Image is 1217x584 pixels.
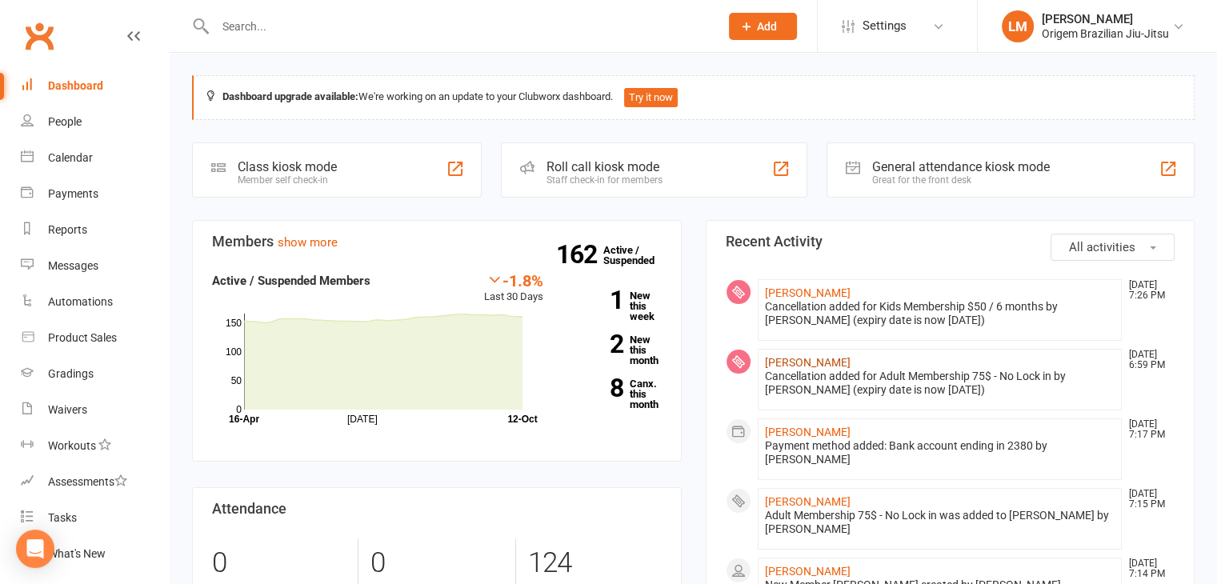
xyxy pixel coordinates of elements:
[21,68,169,104] a: Dashboard
[21,284,169,320] a: Automations
[567,376,623,400] strong: 8
[48,295,113,308] div: Automations
[567,332,623,356] strong: 2
[212,274,370,288] strong: Active / Suspended Members
[1069,240,1135,254] span: All activities
[484,271,543,289] div: -1.8%
[222,90,358,102] strong: Dashboard upgrade available:
[21,176,169,212] a: Payments
[21,464,169,500] a: Assessments
[48,187,98,200] div: Payments
[1121,280,1174,301] time: [DATE] 7:26 PM
[16,530,54,568] div: Open Intercom Messenger
[765,426,851,438] a: [PERSON_NAME]
[19,16,59,56] a: Clubworx
[21,536,169,572] a: What's New
[567,288,623,312] strong: 1
[765,495,851,508] a: [PERSON_NAME]
[765,370,1115,397] div: Cancellation added for Adult Membership 75$ - No Lock in by [PERSON_NAME] (expiry date is now [DA...
[278,235,338,250] a: show more
[48,331,117,344] div: Product Sales
[192,75,1195,120] div: We're working on an update to your Clubworx dashboard.
[546,174,663,186] div: Staff check-in for members
[48,475,127,488] div: Assessments
[765,509,1115,536] div: Adult Membership 75$ - No Lock in was added to [PERSON_NAME] by [PERSON_NAME]
[48,79,103,92] div: Dashboard
[484,271,543,306] div: Last 30 Days
[726,234,1175,250] h3: Recent Activity
[21,428,169,464] a: Workouts
[48,259,98,272] div: Messages
[21,320,169,356] a: Product Sales
[48,115,82,128] div: People
[21,248,169,284] a: Messages
[1042,26,1169,41] div: Origem Brazilian Jiu-Jitsu
[238,159,337,174] div: Class kiosk mode
[757,20,777,33] span: Add
[238,174,337,186] div: Member self check-in
[21,140,169,176] a: Calendar
[1121,350,1174,370] time: [DATE] 6:59 PM
[1121,489,1174,510] time: [DATE] 7:15 PM
[765,565,851,578] a: [PERSON_NAME]
[1121,558,1174,579] time: [DATE] 7:14 PM
[21,104,169,140] a: People
[48,403,87,416] div: Waivers
[872,174,1050,186] div: Great for the front desk
[624,88,678,107] button: Try it now
[546,159,663,174] div: Roll call kiosk mode
[1042,12,1169,26] div: [PERSON_NAME]
[567,378,662,410] a: 8Canx. this month
[567,334,662,366] a: 2New this month
[21,392,169,428] a: Waivers
[729,13,797,40] button: Add
[48,439,96,452] div: Workouts
[212,234,662,250] h3: Members
[48,547,106,560] div: What's New
[556,242,603,266] strong: 162
[21,500,169,536] a: Tasks
[21,212,169,248] a: Reports
[567,290,662,322] a: 1New this week
[765,439,1115,466] div: Payment method added: Bank account ending in 2380 by [PERSON_NAME]
[210,15,708,38] input: Search...
[48,223,87,236] div: Reports
[21,356,169,392] a: Gradings
[1121,419,1174,440] time: [DATE] 7:17 PM
[603,233,674,278] a: 162Active / Suspended
[765,286,851,299] a: [PERSON_NAME]
[48,151,93,164] div: Calendar
[48,511,77,524] div: Tasks
[212,501,662,517] h3: Attendance
[48,367,94,380] div: Gradings
[872,159,1050,174] div: General attendance kiosk mode
[1002,10,1034,42] div: LM
[863,8,907,44] span: Settings
[765,300,1115,327] div: Cancellation added for Kids Membership $50 / 6 months by [PERSON_NAME] (expiry date is now [DATE])
[1051,234,1175,261] button: All activities
[765,356,851,369] a: [PERSON_NAME]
